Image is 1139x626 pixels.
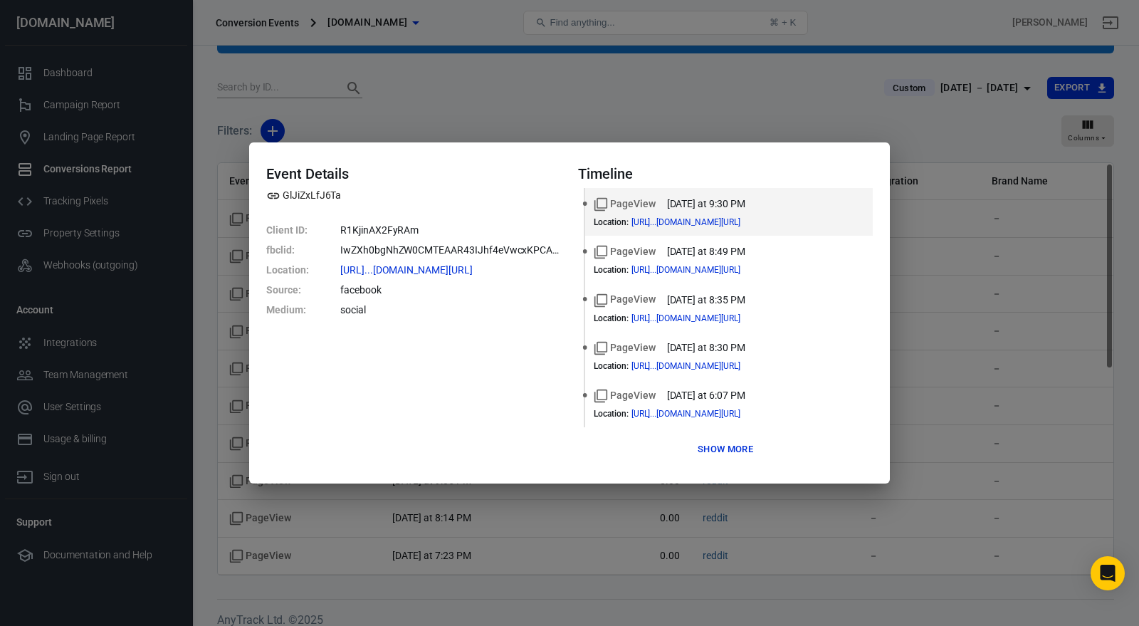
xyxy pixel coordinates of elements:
[694,439,757,461] button: Show more
[594,197,656,212] span: Standard event name
[340,265,498,275] span: https://sansarbookkeepingandaccounting.netlify.app/
[667,293,745,308] time: 2025-09-14T20:35:50-07:00
[631,409,766,418] span: https://sansarbookkeepingandaccounting.netlify.app/
[594,361,629,371] dt: Location :
[631,266,766,274] span: https://sansarbookkeepingandaccounting.netlify.app/
[594,217,629,227] dt: Location :
[266,165,561,182] h4: Event Details
[266,240,337,260] dt: fbclid :
[631,362,766,370] span: https://sansarbookkeepingandaccounting.netlify.app/
[340,260,561,280] dd: https://sansarbookkeepingandaccounting.netlify.app/
[340,300,561,320] dd: social
[594,388,656,403] span: Standard event name
[594,244,656,259] span: Standard event name
[340,280,561,300] dd: facebook
[266,188,341,203] span: Property
[594,409,629,419] dt: Location :
[266,280,337,300] dt: Source :
[631,218,766,226] span: https://sansarbookkeepingandaccounting.netlify.app/
[667,197,745,212] time: 2025-09-14T21:30:06-07:00
[266,300,337,320] dt: Medium :
[1091,556,1125,590] div: Open Intercom Messenger
[594,313,629,323] dt: Location :
[667,340,745,355] time: 2025-09-14T20:30:29-07:00
[631,314,766,323] span: https://sansarbookkeepingandaccounting.netlify.app/
[578,165,873,182] h4: Timeline
[340,220,561,240] dd: R1KjinAX2FyRAm
[667,244,745,259] time: 2025-09-14T20:49:26-07:00
[594,265,629,275] dt: Location :
[594,292,656,307] span: Standard event name
[594,340,656,355] span: Standard event name
[266,260,337,280] dt: Location :
[667,388,745,403] time: 2025-09-14T18:07:51-07:00
[340,240,561,260] dd: IwZXh0bgNhZW0CMTEAAR43IJhf4eVwcxKPCAjURZ6Z7N5xU1Xry70W6aLde0ctyrBjnK1dEwmaKHdwgQ_aem_qQfH2lKJW4z1...
[266,220,337,240] dt: Client ID :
